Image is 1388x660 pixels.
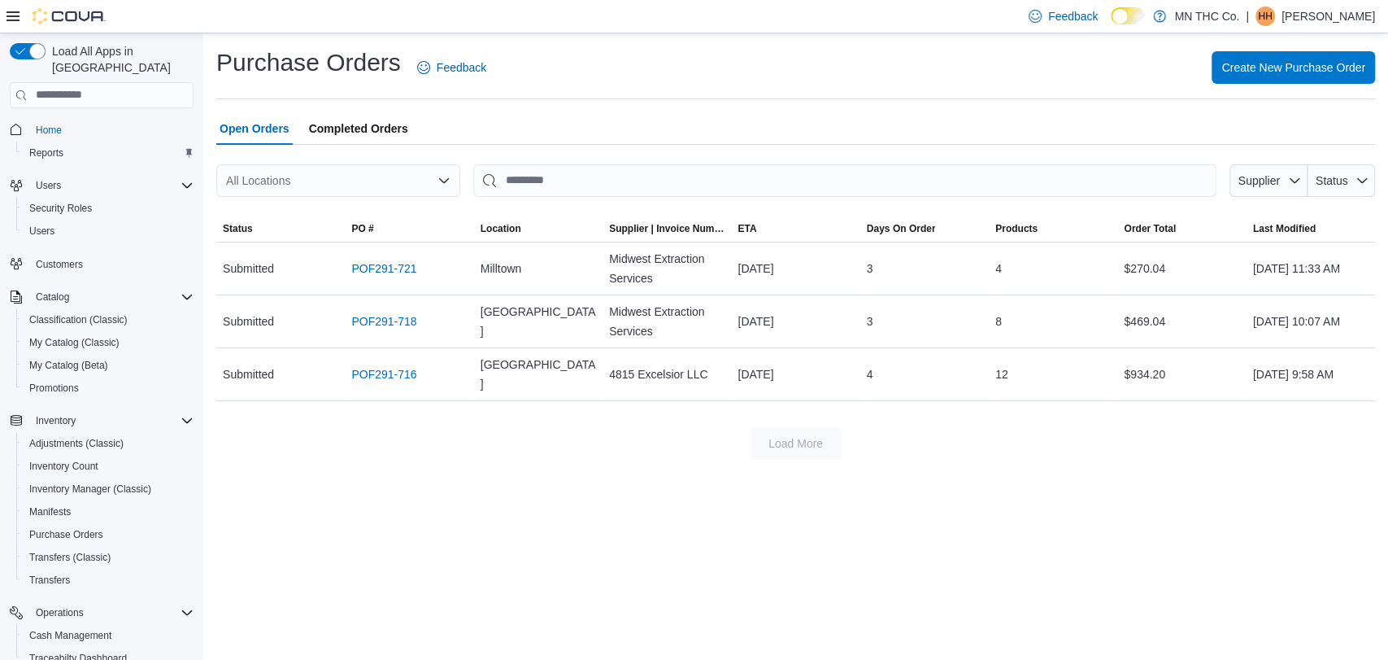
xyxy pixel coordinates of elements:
div: [DATE] 10:07 AM [1247,305,1375,338]
div: 4815 Excelsior LLC [603,358,731,391]
a: Users [23,221,61,241]
span: Users [36,179,61,192]
span: Dark Mode [1111,24,1112,25]
button: Manifests [16,500,200,523]
span: Completed Orders [309,112,408,145]
span: Users [29,225,54,238]
button: Catalog [29,287,76,307]
button: Operations [29,603,90,623]
span: My Catalog (Beta) [29,359,108,372]
span: Inventory [29,411,194,431]
button: Home [3,118,200,142]
a: Customers [29,255,89,274]
div: Midwest Extraction Services [603,243,731,295]
span: Classification (Classic) [29,313,128,326]
span: 4 [995,259,1002,278]
button: My Catalog (Beta) [16,354,200,377]
span: Open Orders [220,112,289,145]
button: Order Total [1117,216,1246,242]
a: Adjustments (Classic) [23,434,130,453]
a: POF291-718 [351,312,416,331]
button: Transfers (Classic) [16,546,200,569]
div: [DATE] [731,252,859,285]
span: Order Total [1124,222,1176,235]
button: Inventory Manager (Classic) [16,478,200,500]
a: Security Roles [23,199,98,218]
button: My Catalog (Classic) [16,331,200,354]
button: Customers [3,252,200,276]
span: Create New Purchase Order [1221,59,1365,76]
span: Load More [768,435,823,452]
button: Last Modified [1247,216,1375,242]
span: Promotions [23,378,194,398]
div: [DATE] 11:33 AM [1247,252,1375,285]
span: 4 [867,365,873,384]
a: Transfers [23,570,76,590]
span: Inventory Count [23,457,194,476]
a: Reports [23,143,70,163]
button: Classification (Classic) [16,308,200,331]
span: Transfers (Classic) [23,548,194,567]
span: Last Modified [1253,222,1316,235]
span: My Catalog (Classic) [23,333,194,352]
span: HH [1258,7,1272,26]
span: My Catalog (Beta) [23,356,194,375]
span: PO # [351,222,373,235]
a: My Catalog (Beta) [23,356,115,375]
div: Location [481,222,521,235]
a: POF291-716 [351,365,416,384]
a: Promotions [23,378,85,398]
span: Operations [29,603,194,623]
a: Manifests [23,502,77,522]
button: Purchase Orders [16,523,200,546]
a: Feedback [411,51,493,84]
a: POF291-721 [351,259,416,278]
button: Inventory [29,411,82,431]
span: Operations [36,606,84,619]
span: Status [223,222,253,235]
span: Catalog [29,287,194,307]
div: [DATE] 9:58 AM [1247,358,1375,391]
h1: Purchase Orders [216,46,401,79]
span: Inventory [36,414,76,427]
span: 3 [867,312,873,331]
span: Supplier [1238,174,1280,187]
span: Users [23,221,194,241]
button: Open list of options [437,174,450,187]
span: 12 [995,365,1008,384]
span: Manifests [29,505,71,518]
span: Classification (Classic) [23,310,194,330]
span: 8 [995,312,1002,331]
span: Load All Apps in [GEOGRAPHIC_DATA] [46,43,194,76]
button: Catalog [3,286,200,308]
span: Inventory Manager (Classic) [29,483,151,496]
a: Inventory Manager (Classic) [23,479,158,499]
button: Cash Management [16,624,200,647]
span: Reports [29,146,63,160]
button: Reports [16,142,200,164]
span: Security Roles [29,202,92,215]
span: Products [995,222,1038,235]
a: Purchase Orders [23,525,110,544]
button: Supplier [1229,164,1308,197]
input: This is a search bar. After typing your query, hit enter to filter the results lower in the page. [473,164,1216,197]
span: Manifests [23,502,194,522]
div: $270.04 [1117,252,1246,285]
button: Operations [3,601,200,624]
span: Days On Order [867,222,936,235]
button: ETA [731,216,859,242]
span: Milltown [481,259,522,278]
span: Reports [23,143,194,163]
span: Adjustments (Classic) [29,437,124,450]
span: Feedback [1048,8,1098,24]
button: Inventory Count [16,455,200,478]
span: Security Roles [23,199,194,218]
span: Promotions [29,382,79,395]
button: Products [989,216,1117,242]
button: PO # [345,216,473,242]
p: | [1246,7,1249,26]
input: Dark Mode [1111,7,1145,24]
span: [GEOGRAPHIC_DATA] [481,302,596,341]
button: Adjustments (Classic) [16,432,200,455]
